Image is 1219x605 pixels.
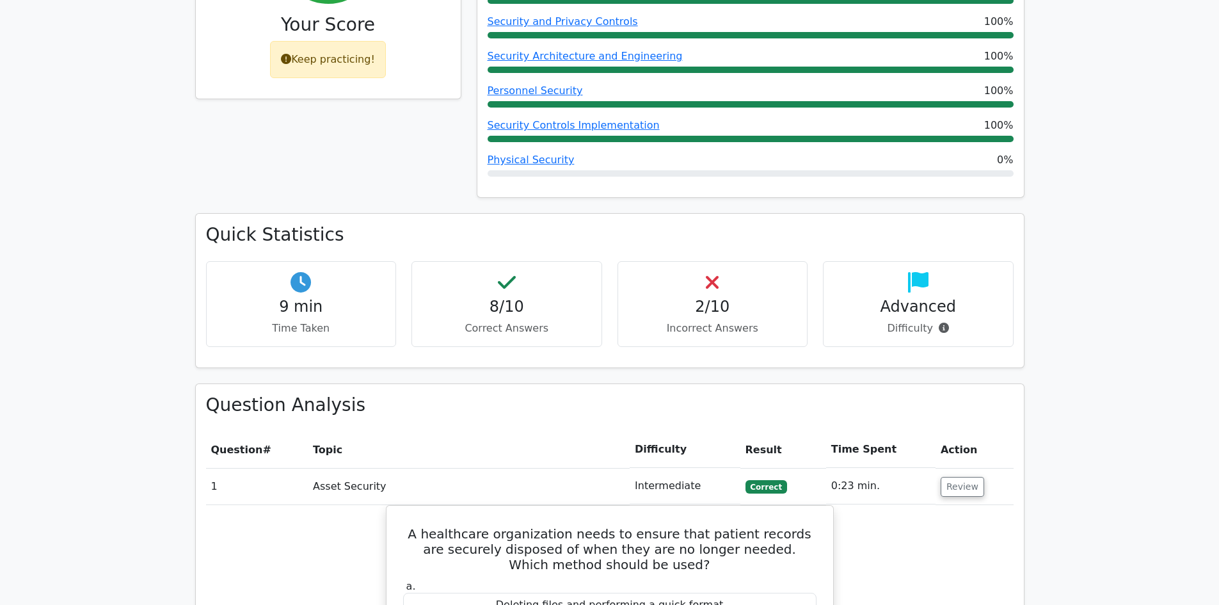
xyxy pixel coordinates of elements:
[217,321,386,336] p: Time Taken
[826,432,936,468] th: Time Spent
[834,321,1003,336] p: Difficulty
[826,468,936,504] td: 0:23 min.
[206,432,308,468] th: #
[488,85,583,97] a: Personnel Security
[630,468,740,504] td: Intermediate
[270,41,386,78] div: Keep practicing!
[984,118,1014,133] span: 100%
[206,394,1014,416] h3: Question Analysis
[984,14,1014,29] span: 100%
[941,477,984,497] button: Review
[745,480,787,493] span: Correct
[628,298,797,316] h4: 2/10
[630,432,740,468] th: Difficulty
[984,49,1014,64] span: 100%
[488,119,660,131] a: Security Controls Implementation
[211,444,263,456] span: Question
[628,321,797,336] p: Incorrect Answers
[308,432,630,468] th: Topic
[206,468,308,504] td: 1
[488,154,575,166] a: Physical Security
[402,526,818,572] h5: A healthcare organization needs to ensure that patient records are securely disposed of when they...
[488,50,683,62] a: Security Architecture and Engineering
[206,14,450,36] h3: Your Score
[308,468,630,504] td: Asset Security
[936,432,1014,468] th: Action
[997,152,1013,168] span: 0%
[422,321,591,336] p: Correct Answers
[740,432,826,468] th: Result
[488,15,638,28] a: Security and Privacy Controls
[984,83,1014,99] span: 100%
[406,580,416,592] span: a.
[206,224,1014,246] h3: Quick Statistics
[217,298,386,316] h4: 9 min
[422,298,591,316] h4: 8/10
[834,298,1003,316] h4: Advanced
